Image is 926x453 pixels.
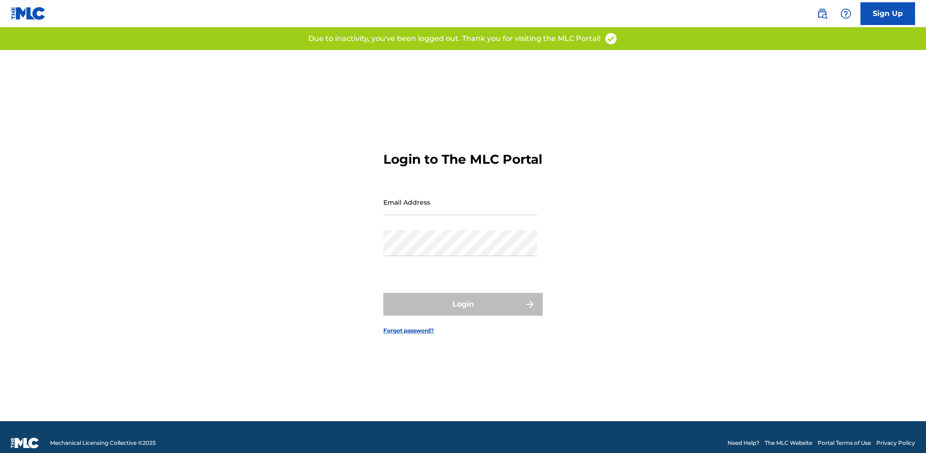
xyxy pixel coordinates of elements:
h3: Login to The MLC Portal [383,151,542,167]
p: Due to inactivity, you've been logged out. Thank you for visiting the MLC Portal! [308,33,600,44]
span: Mechanical Licensing Collective © 2025 [50,439,156,447]
img: search [817,8,828,19]
a: Public Search [813,5,831,23]
a: Need Help? [728,439,759,447]
a: The MLC Website [765,439,812,447]
img: access [604,32,618,45]
div: Help [837,5,855,23]
a: Portal Terms of Use [818,439,871,447]
img: logo [11,438,39,448]
img: MLC Logo [11,7,46,20]
a: Sign Up [860,2,915,25]
a: Privacy Policy [876,439,915,447]
a: Forgot password? [383,327,434,335]
img: help [840,8,851,19]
